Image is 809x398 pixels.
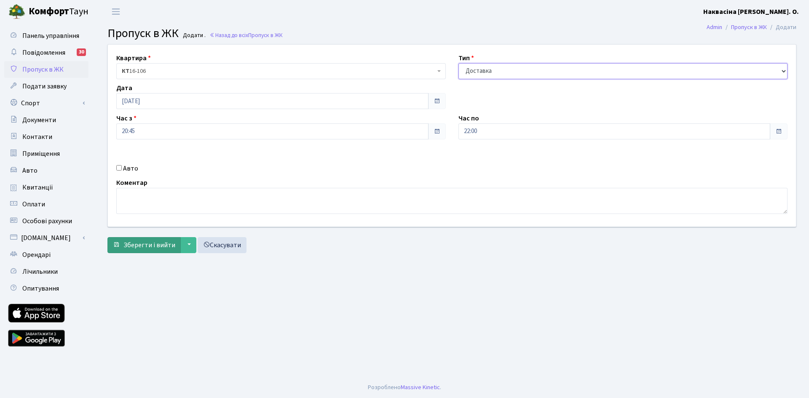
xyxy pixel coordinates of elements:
[4,145,88,162] a: Приміщення
[122,67,435,75] span: <b>КТ</b>&nbsp;&nbsp;&nbsp;&nbsp;16-106
[105,5,126,19] button: Переключити навігацію
[4,179,88,196] a: Квитанції
[107,237,181,253] button: Зберегти і вийти
[707,23,722,32] a: Admin
[181,32,206,39] small: Додати .
[703,7,799,17] a: Наквасіна [PERSON_NAME]. О.
[4,162,88,179] a: Авто
[4,27,88,44] a: Панель управління
[77,48,86,56] div: 30
[694,19,809,36] nav: breadcrumb
[4,246,88,263] a: Орендарі
[22,216,72,226] span: Особові рахунки
[4,128,88,145] a: Контакти
[368,383,441,392] div: Розроблено .
[29,5,69,18] b: Комфорт
[4,112,88,128] a: Документи
[22,183,53,192] span: Квитанції
[731,23,767,32] a: Пропуск в ЖК
[4,61,88,78] a: Пропуск в ЖК
[4,78,88,95] a: Подати заявку
[116,178,147,188] label: Коментар
[123,163,138,174] label: Авто
[22,284,59,293] span: Опитування
[22,132,52,142] span: Контакти
[767,23,796,32] li: Додати
[123,240,175,250] span: Зберегти і вийти
[116,63,446,79] span: <b>КТ</b>&nbsp;&nbsp;&nbsp;&nbsp;16-106
[22,267,58,276] span: Лічильники
[22,65,64,74] span: Пропуск в ЖК
[248,31,283,39] span: Пропуск в ЖК
[8,3,25,20] img: logo.png
[116,53,151,63] label: Квартира
[116,83,132,93] label: Дата
[4,44,88,61] a: Повідомлення30
[458,53,474,63] label: Тип
[22,115,56,125] span: Документи
[22,250,51,259] span: Орендарі
[22,48,65,57] span: Повідомлення
[22,149,60,158] span: Приміщення
[4,196,88,213] a: Оплати
[4,95,88,112] a: Спорт
[22,82,67,91] span: Подати заявку
[107,25,179,42] span: Пропуск в ЖК
[29,5,88,19] span: Таун
[4,280,88,297] a: Опитування
[458,113,479,123] label: Час по
[4,263,88,280] a: Лічильники
[116,113,137,123] label: Час з
[22,200,45,209] span: Оплати
[22,31,79,40] span: Панель управління
[4,213,88,230] a: Особові рахунки
[209,31,283,39] a: Назад до всіхПропуск в ЖК
[401,383,440,392] a: Massive Kinetic
[122,67,129,75] b: КТ
[22,166,38,175] span: Авто
[4,230,88,246] a: [DOMAIN_NAME]
[198,237,246,253] a: Скасувати
[703,7,799,16] b: Наквасіна [PERSON_NAME]. О.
